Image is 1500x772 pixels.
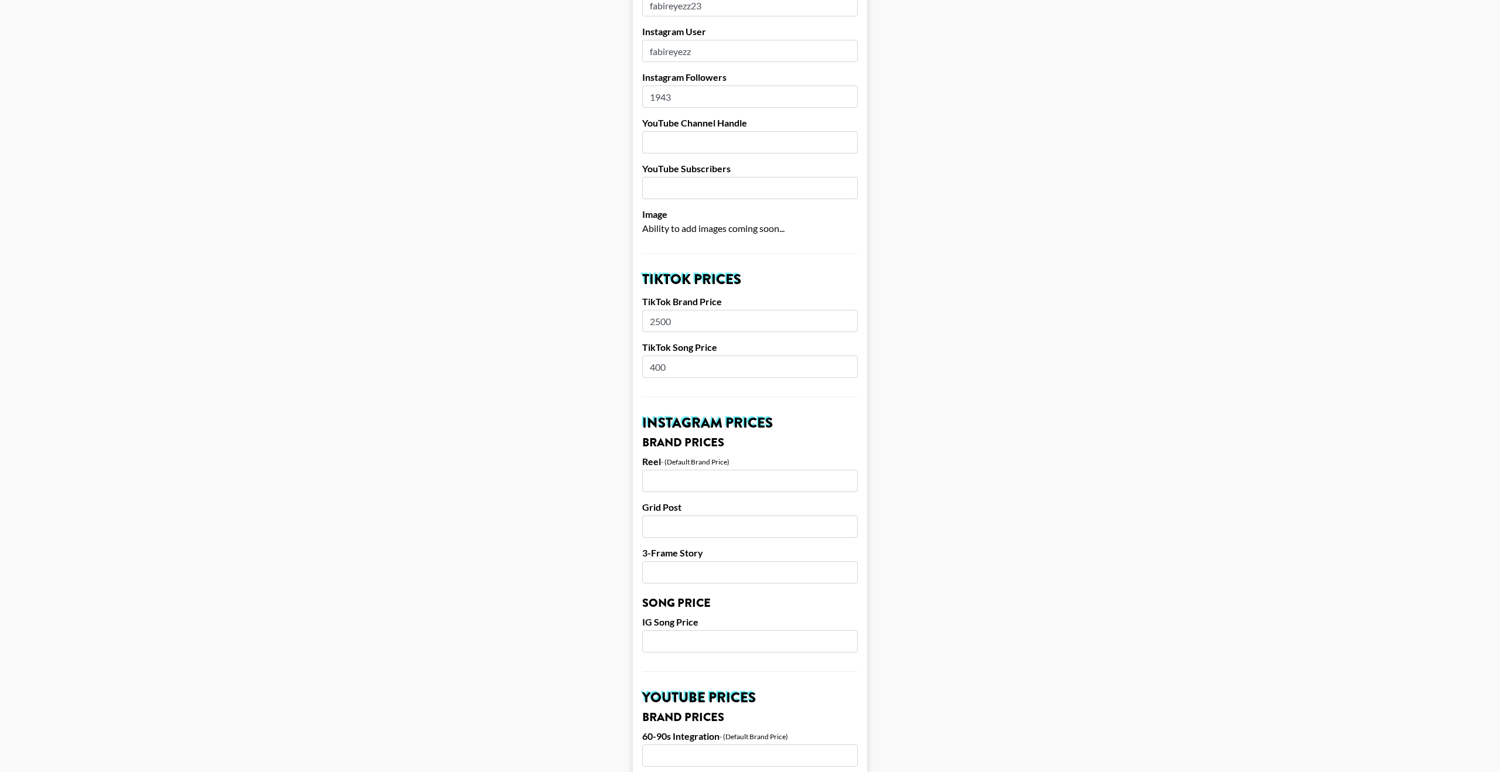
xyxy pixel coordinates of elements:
label: 3-Frame Story [642,547,858,559]
label: Image [642,209,858,220]
h3: Brand Prices [642,437,858,449]
label: TikTok Song Price [642,341,858,353]
label: YouTube Channel Handle [642,117,858,129]
div: - (Default Brand Price) [720,732,788,741]
h3: Song Price [642,597,858,609]
h2: TikTok Prices [642,272,858,286]
label: Grid Post [642,501,858,513]
div: - (Default Brand Price) [661,457,729,466]
label: YouTube Subscribers [642,163,858,175]
h2: YouTube Prices [642,691,858,705]
h3: Brand Prices [642,712,858,723]
label: Instagram Followers [642,71,858,83]
label: 60-90s Integration [642,730,720,742]
h2: Instagram Prices [642,416,858,430]
label: IG Song Price [642,616,858,628]
label: Reel [642,456,661,467]
label: TikTok Brand Price [642,296,858,308]
label: Instagram User [642,26,858,37]
span: Ability to add images coming soon... [642,223,785,234]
